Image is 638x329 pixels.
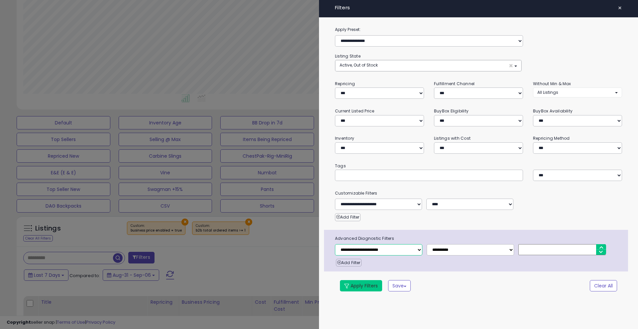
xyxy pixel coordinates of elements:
[533,108,573,114] small: BuyBox Availability
[335,5,622,11] h4: Filters
[336,259,362,267] button: Add Filter
[388,280,411,291] button: Save
[434,108,469,114] small: BuyBox Eligibility
[330,26,627,33] label: Apply Preset:
[330,235,628,242] span: Advanced Diagnostic Filters
[533,87,622,97] button: All Listings
[590,280,617,291] button: Clear All
[533,81,571,86] small: Without Min & Max
[618,3,622,13] span: ×
[537,89,558,95] span: All Listings
[340,62,378,68] span: Active, Out of Stock
[615,3,625,13] button: ×
[340,280,382,291] button: Apply Filters
[434,135,471,141] small: Listings with Cost
[335,135,354,141] small: Inventory
[330,162,627,170] small: Tags
[434,81,475,86] small: Fulfillment Channel
[330,190,627,197] small: Customizable Filters
[335,53,361,59] small: Listing State
[335,213,361,221] button: Add Filter
[533,135,570,141] small: Repricing Method
[335,81,355,86] small: Repricing
[509,62,513,69] span: ×
[335,108,374,114] small: Current Listed Price
[335,60,521,71] button: Active, Out of Stock ×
